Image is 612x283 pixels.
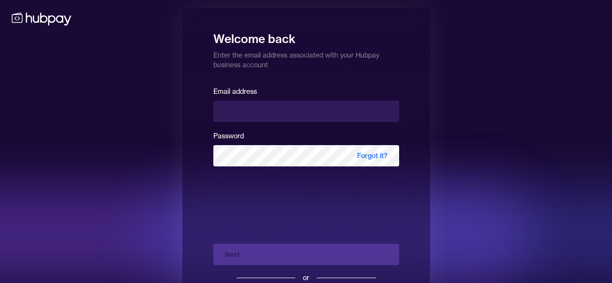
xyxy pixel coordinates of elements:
[213,132,244,140] label: Password
[345,145,399,166] span: Forgot it?
[213,25,399,46] h1: Welcome back
[213,46,399,70] p: Enter the email address associated with your Hubpay business account
[303,273,309,283] div: or
[213,87,257,96] label: Email address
